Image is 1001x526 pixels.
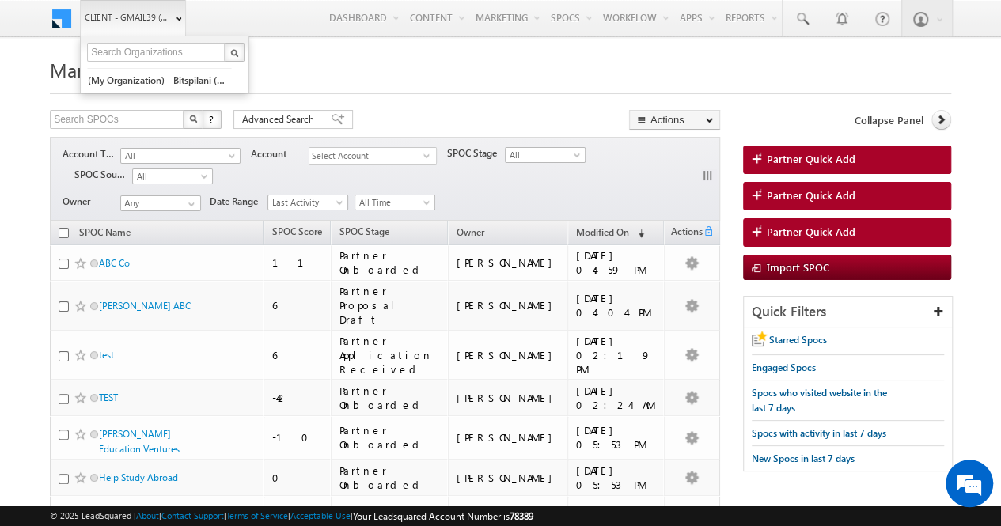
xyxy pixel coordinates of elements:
[50,509,533,524] span: © 2025 LeadSquared | | | | |
[752,361,816,373] span: Engaged Spocs
[744,297,952,327] div: Quick Filters
[855,113,923,127] span: Collapse Panel
[85,9,168,25] span: Client - gmail39 (78389)
[136,510,159,520] a: About
[576,334,657,377] div: [DATE] 02:19 PM
[339,334,441,377] div: Partner Application Received
[629,110,720,130] button: Actions
[272,255,324,270] div: 11
[457,348,560,362] div: [PERSON_NAME]
[743,182,951,210] a: Partner Quick Add
[74,168,132,182] span: SPOC Source
[59,228,69,238] input: Check all records
[267,195,348,210] a: Last Activity
[251,147,309,161] span: Account
[665,223,703,244] span: Actions
[87,43,226,62] input: Search Organizations
[226,510,288,520] a: Terms of Service
[209,112,216,126] span: ?
[339,248,441,277] div: Partner Onboarded
[767,188,855,202] span: Partner Quick Add
[120,195,201,211] input: Type to Search
[50,57,179,82] span: Manage SPOCs
[133,169,208,184] span: All
[769,334,827,346] span: Starred Spocs
[161,510,224,520] a: Contact Support
[576,464,657,492] div: [DATE] 05:53 PM
[272,348,324,362] div: 6
[268,195,343,210] span: Last Activity
[576,423,657,452] div: [DATE] 05:53 PM
[457,255,560,270] div: [PERSON_NAME]
[132,168,213,184] a: All
[355,195,435,210] a: All Time
[189,115,197,123] img: Search
[99,428,180,455] a: [PERSON_NAME] Education Ventures
[180,196,199,212] a: Show All Items
[272,391,324,405] div: -42
[339,423,441,452] div: Partner Onboarded
[505,147,586,163] a: All
[353,510,533,522] span: Your Leadsquared Account Number is
[631,227,644,240] span: (sorted descending)
[576,384,657,412] div: [DATE] 02:24 AM
[272,471,324,485] div: 0
[290,510,351,520] a: Acceptable Use
[99,471,178,483] a: Help Study Abroad
[120,148,241,164] a: All
[71,224,138,244] a: SPOC Name
[272,225,322,237] span: SPOC Score
[309,147,437,165] div: Select Account
[272,298,324,312] div: 6
[309,148,423,165] span: Select Account
[457,430,560,445] div: [PERSON_NAME]
[99,257,130,269] a: ABC Co
[99,349,114,361] a: test
[99,392,118,403] a: TEST
[743,146,951,174] a: Partner Quick Add
[339,384,441,412] div: Partner Onboarded
[63,195,120,209] span: Owner
[576,248,657,277] div: [DATE] 04:59 PM
[332,223,397,244] a: SPOC Stage
[752,427,886,439] span: Spocs with activity in last 7 days
[767,260,829,274] span: Import SPOC
[510,510,533,522] span: 78389
[339,284,441,327] div: Partner Proposal Draft
[767,225,855,239] span: Partner Quick Add
[339,225,389,237] span: SPOC Stage
[230,49,238,57] img: Search
[447,146,505,161] span: SPOC Stage
[457,471,560,485] div: [PERSON_NAME]
[767,152,855,166] span: Partner Quick Add
[568,223,652,244] a: Modified On (sorted descending)
[457,298,560,312] div: [PERSON_NAME]
[752,387,887,414] span: Spocs who visited website in the last 7 days
[87,68,232,93] a: (My Organization) - bitspilani (71865)
[355,195,430,210] span: All Time
[457,226,484,238] span: Owner
[121,149,230,163] span: All
[576,291,657,320] div: [DATE] 04:04 PM
[264,223,330,244] a: SPOC Score
[423,152,436,159] span: select
[743,218,951,247] a: Partner Quick Add
[272,430,324,445] div: -10
[99,300,191,312] a: [PERSON_NAME] ABC
[752,452,855,464] span: New Spocs in last 7 days
[506,148,581,162] span: All
[576,226,629,238] span: Modified On
[339,464,441,492] div: Partner Onboarded
[203,110,222,129] button: ?
[457,391,560,405] div: [PERSON_NAME]
[63,147,120,161] span: Account Type
[210,195,267,209] span: Date Range
[242,112,319,127] span: Advanced Search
